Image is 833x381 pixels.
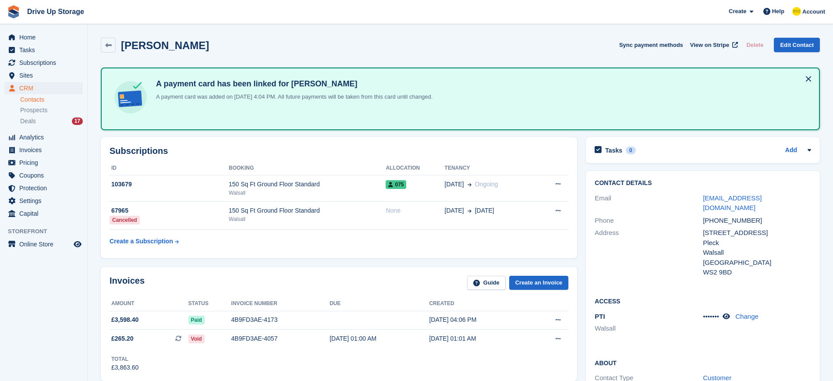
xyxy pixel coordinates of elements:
[8,227,87,236] span: Storefront
[595,324,703,334] li: Walsall
[20,117,83,126] a: Deals 17
[703,194,762,212] a: [EMAIL_ADDRESS][DOMAIN_NAME]
[703,313,719,320] span: •••••••
[20,106,47,114] span: Prospects
[231,334,330,343] div: 4B9FD3AE-4057
[229,215,386,223] div: Walsall
[4,131,83,143] a: menu
[792,7,801,16] img: Crispin Vitoria
[188,297,231,311] th: Status
[110,180,229,189] div: 103679
[330,334,429,343] div: [DATE] 01:00 AM
[802,7,825,16] span: Account
[20,106,83,115] a: Prospects
[626,146,636,154] div: 0
[4,157,83,169] a: menu
[4,69,83,82] a: menu
[703,216,811,226] div: [PHONE_NUMBER]
[729,7,746,16] span: Create
[19,157,72,169] span: Pricing
[229,180,386,189] div: 150 Sq Ft Ground Floor Standard
[152,93,432,101] p: A payment card was added on [DATE] 4:04 PM. All future payments will be taken from this card unti...
[4,144,83,156] a: menu
[595,216,703,226] div: Phone
[112,79,149,116] img: card-linked-ebf98d0992dc2aeb22e95c0e3c79077019eb2392cfd83c6a337811c24bc77127.svg
[110,297,188,311] th: Amount
[4,82,83,94] a: menu
[330,297,429,311] th: Due
[445,161,537,175] th: Tenancy
[20,96,83,104] a: Contacts
[231,297,330,311] th: Invoice number
[72,239,83,249] a: Preview store
[595,180,811,187] h2: Contact Details
[110,233,179,249] a: Create a Subscription
[229,161,386,175] th: Booking
[735,313,759,320] a: Change
[619,38,683,52] button: Sync payment methods
[595,313,605,320] span: PTI
[774,38,820,52] a: Edit Contact
[475,181,498,188] span: Ongoing
[19,207,72,220] span: Capital
[386,206,444,215] div: None
[72,118,83,125] div: 17
[445,180,464,189] span: [DATE]
[703,248,811,258] div: Walsall
[110,216,140,224] div: Cancelled
[188,335,205,343] span: Void
[4,207,83,220] a: menu
[4,31,83,43] a: menu
[110,237,173,246] div: Create a Subscription
[19,169,72,182] span: Coupons
[509,276,569,290] a: Create an Invoice
[445,206,464,215] span: [DATE]
[19,82,72,94] span: CRM
[605,146,622,154] h2: Tasks
[4,44,83,56] a: menu
[703,267,811,278] div: WS2 9BD
[19,31,72,43] span: Home
[110,276,145,290] h2: Invoices
[111,334,134,343] span: £265.20
[595,193,703,213] div: Email
[19,57,72,69] span: Subscriptions
[19,238,72,250] span: Online Store
[111,355,138,363] div: Total
[703,258,811,268] div: [GEOGRAPHIC_DATA]
[4,182,83,194] a: menu
[19,144,72,156] span: Invoices
[690,41,729,50] span: View on Stripe
[386,161,444,175] th: Allocation
[4,238,83,250] a: menu
[703,228,811,238] div: [STREET_ADDRESS]
[687,38,740,52] a: View on Stripe
[19,44,72,56] span: Tasks
[110,206,229,215] div: 67965
[429,315,529,324] div: [DATE] 04:06 PM
[19,69,72,82] span: Sites
[475,206,494,215] span: [DATE]
[467,276,506,290] a: Guide
[19,131,72,143] span: Analytics
[429,334,529,343] div: [DATE] 01:01 AM
[4,169,83,182] a: menu
[110,161,229,175] th: ID
[4,195,83,207] a: menu
[785,146,797,156] a: Add
[188,316,205,324] span: Paid
[595,358,811,367] h2: About
[595,296,811,305] h2: Access
[703,238,811,248] div: Pleck
[229,189,386,197] div: Walsall
[743,38,767,52] button: Delete
[20,117,36,125] span: Deals
[7,5,20,18] img: stora-icon-8386f47178a22dfd0bd8f6a31ec36ba5ce8667c1dd55bd0f319d3a0aa187defe.svg
[152,79,432,89] h4: A payment card has been linked for [PERSON_NAME]
[595,228,703,278] div: Address
[386,180,406,189] span: 075
[231,315,330,324] div: 4B9FD3AE-4173
[19,182,72,194] span: Protection
[4,57,83,69] a: menu
[772,7,784,16] span: Help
